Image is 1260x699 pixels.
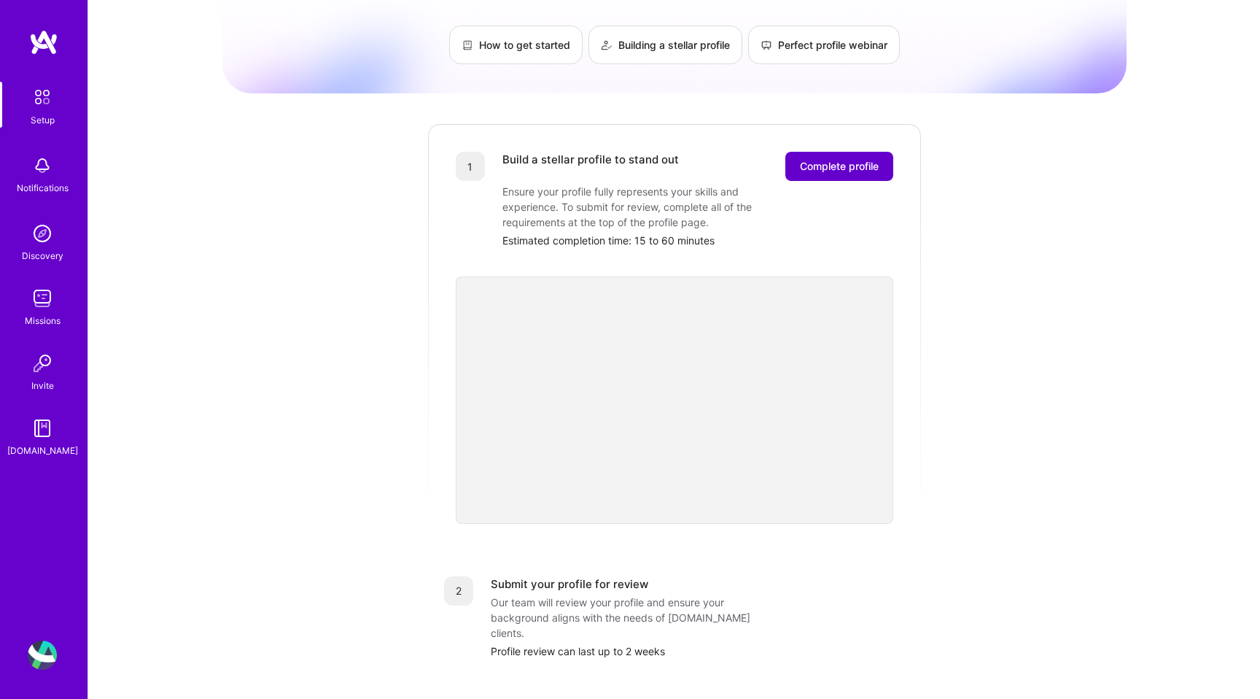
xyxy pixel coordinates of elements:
[444,576,473,606] div: 2
[456,277,893,524] iframe: video
[456,152,485,181] div: 1
[28,414,57,443] img: guide book
[462,39,473,51] img: How to get started
[491,644,905,659] div: Profile review can last up to 2 weeks
[22,248,63,263] div: Discovery
[800,159,879,174] span: Complete profile
[17,180,69,196] div: Notifications
[502,184,794,230] div: Ensure your profile fully represents your skills and experience. To submit for review, complete a...
[502,152,679,181] div: Build a stellar profile to stand out
[28,641,57,670] img: User Avatar
[502,233,893,248] div: Estimated completion time: 15 to 60 minutes
[491,595,782,641] div: Our team will review your profile and ensure your background aligns with the needs of [DOMAIN_NAM...
[601,39,612,51] img: Building a stellar profile
[761,39,772,51] img: Perfect profile webinar
[31,378,54,393] div: Invite
[27,82,58,112] img: setup
[748,26,900,64] a: Perfect profile webinar
[31,112,55,128] div: Setup
[7,443,78,458] div: [DOMAIN_NAME]
[588,26,742,64] a: Building a stellar profile
[25,313,61,328] div: Missions
[449,26,583,64] a: How to get started
[491,576,648,592] div: Submit your profile for review
[28,349,57,378] img: Invite
[28,219,57,248] img: discovery
[28,151,57,180] img: bell
[29,29,58,55] img: logo
[28,284,57,313] img: teamwork
[24,641,61,670] a: User Avatar
[785,152,893,181] button: Complete profile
